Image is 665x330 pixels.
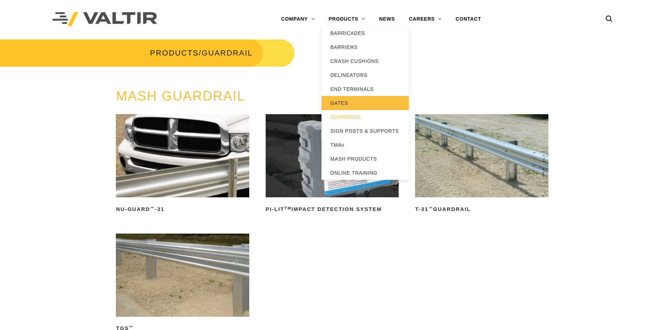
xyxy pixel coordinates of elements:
a: PRODUCTS [322,12,372,26]
img: Valtir [52,12,157,27]
a: NEWS [372,12,402,26]
a: CONTACT [449,12,488,26]
a: T-31™Guardrail [415,114,548,215]
a: COMPANY [274,12,322,26]
sup: ™ [129,325,133,329]
a: NU-GUARD™-31 [116,114,249,215]
h2: PI-LIT Impact Detection System [266,204,399,215]
sup: ™ [150,206,155,210]
h2: T-31 Guardrail [415,204,548,215]
sup: TM [285,206,291,210]
a: GATES [322,96,409,110]
a: MASH PRODUCTS [322,152,409,166]
h2: NU-GUARD -31 [116,204,249,215]
a: PRODUCTS [150,49,199,57]
a: DELINEATORS [322,68,409,82]
sup: ™ [428,206,433,210]
a: ONLINE TRAINING [322,166,409,180]
a: BARRICADES [322,26,409,40]
a: CAREERS [402,12,449,26]
a: TMAs [322,138,409,152]
a: MASH GUARDRAIL [116,89,245,103]
a: SIGN POSTS & SUPPORTS [322,124,409,138]
a: BARRIERS [322,40,409,54]
a: END TERMINALS [322,82,409,96]
span: GUARDRAIL [201,49,252,57]
a: PI-LITTMImpact Detection System [266,114,399,215]
a: GUARDRAIL [322,110,409,124]
a: CRASH CUSHIONS [322,54,409,68]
